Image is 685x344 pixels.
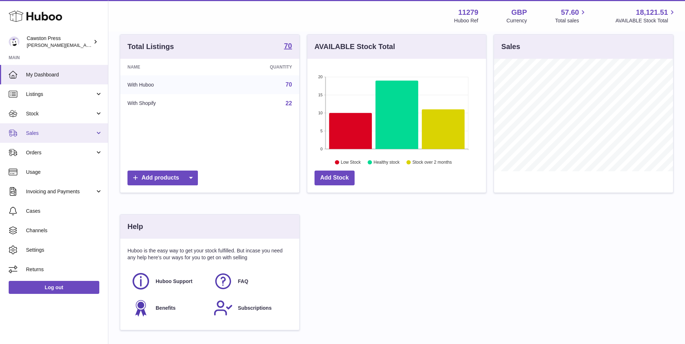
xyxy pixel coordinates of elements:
[26,110,95,117] span: Stock
[458,8,478,17] strong: 11279
[318,111,322,115] text: 10
[26,247,103,253] span: Settings
[26,266,103,273] span: Returns
[373,160,400,165] text: Healthy stock
[127,247,292,261] p: Huboo is the easy way to get your stock fulfilled. But incase you need any help here's our ways f...
[26,149,95,156] span: Orders
[507,17,527,24] div: Currency
[555,17,587,24] span: Total sales
[217,59,299,75] th: Quantity
[320,147,322,151] text: 0
[131,298,206,318] a: Benefits
[454,17,478,24] div: Huboo Ref
[120,75,217,94] td: With Huboo
[27,42,183,48] span: [PERSON_NAME][EMAIL_ADDRESS][PERSON_NAME][DOMAIN_NAME]
[315,42,395,52] h3: AVAILABLE Stock Total
[286,100,292,106] a: 22
[26,130,95,137] span: Sales
[284,42,292,49] strong: 70
[341,160,361,165] text: Low Stock
[156,305,175,312] span: Benefits
[156,278,192,285] span: Huboo Support
[561,8,579,17] span: 57.60
[320,129,322,133] text: 5
[412,160,452,165] text: Stock over 2 months
[26,208,103,215] span: Cases
[238,278,248,285] span: FAQ
[318,93,322,97] text: 15
[127,42,174,52] h3: Total Listings
[213,272,289,291] a: FAQ
[26,71,103,78] span: My Dashboard
[27,35,92,49] div: Cawston Press
[127,171,198,185] a: Add products
[213,298,289,318] a: Subscriptions
[26,91,95,98] span: Listings
[26,227,103,234] span: Channels
[127,222,143,231] h3: Help
[555,8,587,24] a: 57.60 Total sales
[501,42,520,52] h3: Sales
[238,305,272,312] span: Subscriptions
[636,8,668,17] span: 18,121.51
[615,8,676,24] a: 18,121.51 AVAILABLE Stock Total
[26,188,95,195] span: Invoicing and Payments
[26,169,103,176] span: Usage
[615,17,676,24] span: AVAILABLE Stock Total
[9,36,19,47] img: thomas.carson@cawstonpress.com
[511,8,527,17] strong: GBP
[284,42,292,51] a: 70
[131,272,206,291] a: Huboo Support
[318,75,322,79] text: 20
[120,94,217,113] td: With Shopify
[9,281,99,294] a: Log out
[315,171,355,185] a: Add Stock
[120,59,217,75] th: Name
[286,81,292,88] a: 70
